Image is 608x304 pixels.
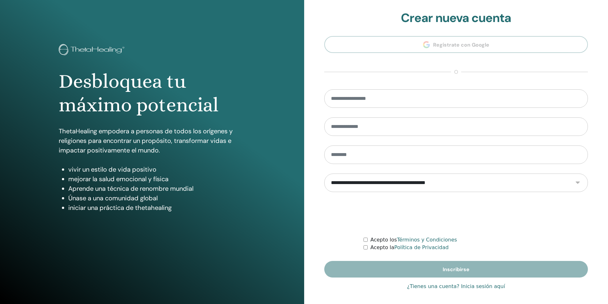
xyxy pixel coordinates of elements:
font: Desbloquea tu máximo potencial [59,70,219,116]
font: iniciar una práctica de thetahealing [68,204,172,212]
font: o [454,69,458,75]
font: ¿Tienes una cuenta? Inicia sesión aquí [407,283,505,289]
font: ThetaHealing empodera a personas de todos los orígenes y religiones para encontrar un propósito, ... [59,127,233,154]
font: Aprende una técnica de renombre mundial [68,184,193,193]
a: ¿Tienes una cuenta? Inicia sesión aquí [407,283,505,290]
a: Términos y Condiciones [397,237,457,243]
font: mejorar la salud emocional y física [68,175,169,183]
font: Únase a una comunidad global [68,194,158,202]
font: Crear nueva cuenta [401,10,511,26]
iframe: reCAPTCHA [408,202,505,226]
font: vivir un estilo de vida positivo [68,165,156,174]
a: Política de Privacidad [394,244,448,250]
font: Acepto los [370,237,397,243]
font: Acepto la [370,244,394,250]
